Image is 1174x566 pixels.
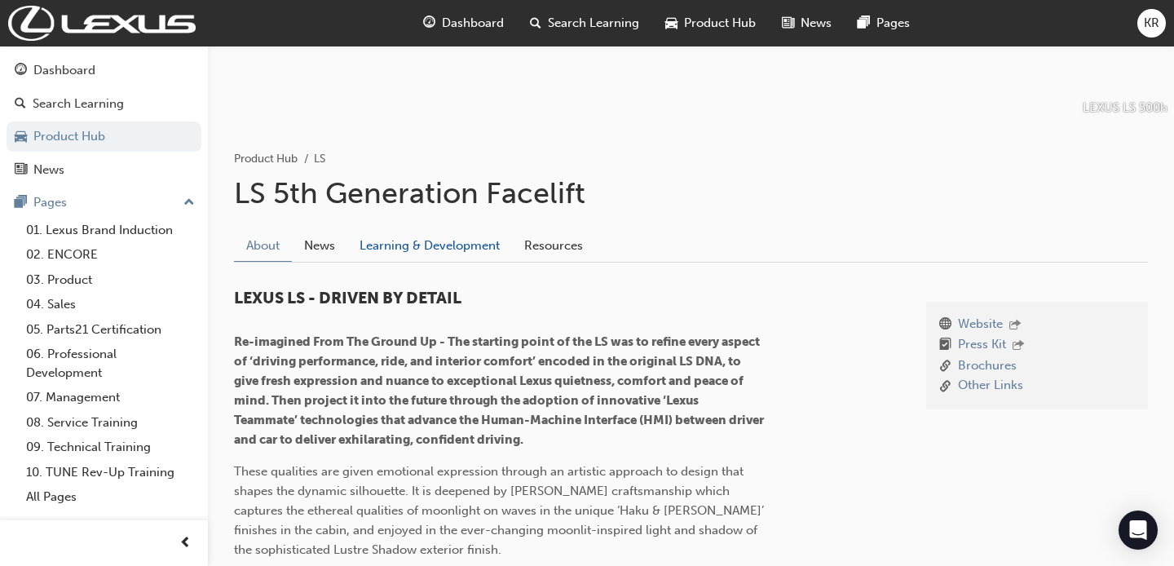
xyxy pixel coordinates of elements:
[958,376,1023,396] a: Other Links
[20,218,201,243] a: 01. Lexus Brand Induction
[33,161,64,179] div: News
[423,13,435,33] span: guage-icon
[15,97,26,112] span: search-icon
[512,230,595,261] a: Resources
[33,95,124,113] div: Search Learning
[7,155,201,185] a: News
[1119,511,1158,550] div: Open Intercom Messenger
[314,150,325,169] li: LS
[234,334,766,447] span: Re-imagined From The Ground Up - The starting point of the LS was to refine every aspect of ‘driv...
[7,52,201,188] button: DashboardSearch LearningProduct HubNews
[7,188,201,218] button: Pages
[7,122,201,152] a: Product Hub
[20,410,201,436] a: 08. Service Training
[530,13,541,33] span: search-icon
[15,64,27,78] span: guage-icon
[20,342,201,385] a: 06. Professional Development
[234,289,461,307] span: LEXUS LS - DRIVEN BY DETAIL
[7,55,201,86] a: Dashboard
[1144,14,1159,33] span: KR
[939,315,951,336] span: www-icon
[548,14,639,33] span: Search Learning
[234,175,1148,211] h1: LS 5th Generation Facelift
[15,130,27,144] span: car-icon
[234,464,767,557] span: These qualities are given emotional expression through an artistic approach to design that shapes...
[684,14,756,33] span: Product Hub
[845,7,923,40] a: pages-iconPages
[20,242,201,268] a: 02. ENCORE
[1013,339,1024,353] span: outbound-icon
[517,7,652,40] a: search-iconSearch Learning
[183,192,195,214] span: up-icon
[292,230,347,261] a: News
[958,315,1003,336] a: Website
[7,89,201,119] a: Search Learning
[234,230,292,262] a: About
[179,533,192,554] span: prev-icon
[876,14,910,33] span: Pages
[442,14,504,33] span: Dashboard
[1083,99,1167,117] p: LEXUS LS 500h
[939,376,951,396] span: link-icon
[20,317,201,343] a: 05. Parts21 Certification
[410,7,517,40] a: guage-iconDashboard
[20,484,201,510] a: All Pages
[665,13,677,33] span: car-icon
[652,7,769,40] a: car-iconProduct Hub
[858,13,870,33] span: pages-icon
[33,193,67,212] div: Pages
[1137,9,1166,38] button: KR
[801,14,832,33] span: News
[20,435,201,460] a: 09. Technical Training
[939,335,951,356] span: booktick-icon
[15,163,27,178] span: news-icon
[20,385,201,410] a: 07. Management
[958,356,1017,377] a: Brochures
[782,13,794,33] span: news-icon
[20,292,201,317] a: 04. Sales
[939,356,951,377] span: link-icon
[33,61,95,80] div: Dashboard
[958,335,1006,356] a: Press Kit
[347,230,512,261] a: Learning & Development
[20,460,201,485] a: 10. TUNE Rev-Up Training
[20,268,201,293] a: 03. Product
[8,6,196,41] img: Trak
[769,7,845,40] a: news-iconNews
[1009,319,1021,333] span: outbound-icon
[15,196,27,210] span: pages-icon
[234,152,298,166] a: Product Hub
